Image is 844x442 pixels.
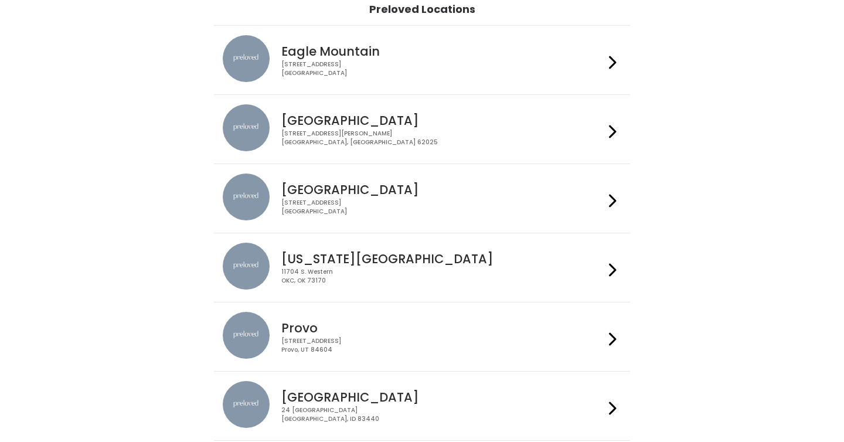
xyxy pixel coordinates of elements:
a: preloved location Eagle Mountain [STREET_ADDRESS][GEOGRAPHIC_DATA] [223,35,621,85]
img: preloved location [223,35,270,82]
div: [STREET_ADDRESS] Provo, UT 84604 [281,337,604,354]
h4: [GEOGRAPHIC_DATA] [281,390,604,404]
div: 11704 S. Western OKC, OK 73170 [281,268,604,285]
a: preloved location [GEOGRAPHIC_DATA] [STREET_ADDRESS][PERSON_NAME][GEOGRAPHIC_DATA], [GEOGRAPHIC_D... [223,104,621,154]
img: preloved location [223,243,270,290]
img: preloved location [223,312,270,359]
h4: [GEOGRAPHIC_DATA] [281,183,604,196]
h4: [US_STATE][GEOGRAPHIC_DATA] [281,252,604,266]
img: preloved location [223,174,270,220]
img: preloved location [223,104,270,151]
div: [STREET_ADDRESS] [GEOGRAPHIC_DATA] [281,199,604,216]
div: [STREET_ADDRESS][PERSON_NAME] [GEOGRAPHIC_DATA], [GEOGRAPHIC_DATA] 62025 [281,130,604,147]
h4: Provo [281,321,604,335]
a: preloved location [GEOGRAPHIC_DATA] [STREET_ADDRESS][GEOGRAPHIC_DATA] [223,174,621,223]
h4: Eagle Mountain [281,45,604,58]
h4: [GEOGRAPHIC_DATA] [281,114,604,127]
img: preloved location [223,381,270,428]
a: preloved location [US_STATE][GEOGRAPHIC_DATA] 11704 S. WesternOKC, OK 73170 [223,243,621,293]
a: preloved location Provo [STREET_ADDRESS]Provo, UT 84604 [223,312,621,362]
a: preloved location [GEOGRAPHIC_DATA] 24 [GEOGRAPHIC_DATA][GEOGRAPHIC_DATA], ID 83440 [223,381,621,431]
div: 24 [GEOGRAPHIC_DATA] [GEOGRAPHIC_DATA], ID 83440 [281,406,604,423]
div: [STREET_ADDRESS] [GEOGRAPHIC_DATA] [281,60,604,77]
h1: Preloved Locations [369,4,475,15]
